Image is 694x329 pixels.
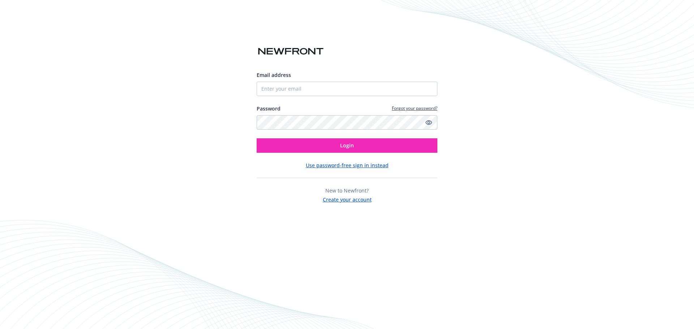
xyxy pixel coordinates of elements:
[257,115,437,130] input: Enter your password
[257,82,437,96] input: Enter your email
[306,161,389,169] button: Use password-free sign in instead
[257,45,325,58] img: Newfront logo
[340,142,354,149] span: Login
[325,187,369,194] span: New to Newfront?
[392,105,437,111] a: Forgot your password?
[257,72,291,78] span: Email address
[257,138,437,153] button: Login
[424,118,433,127] a: Show password
[257,105,280,112] label: Password
[323,194,372,203] button: Create your account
